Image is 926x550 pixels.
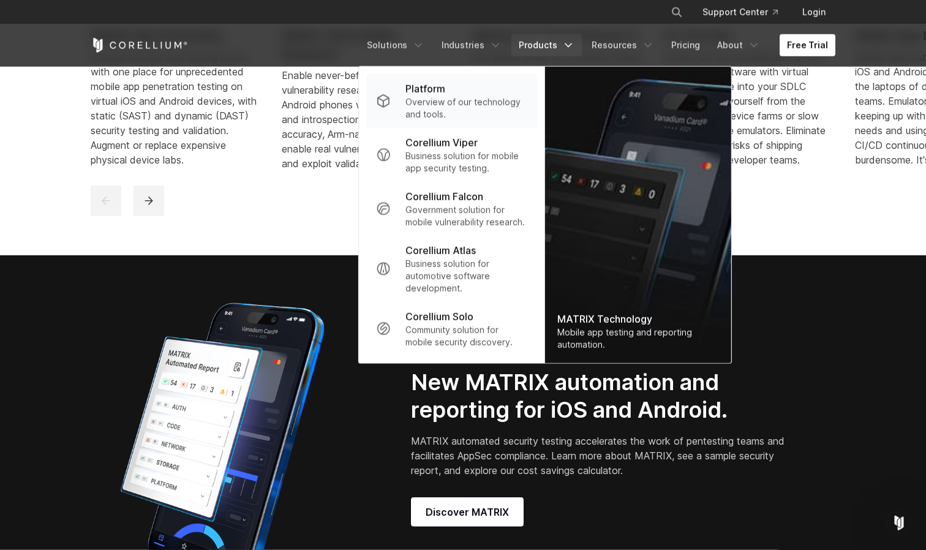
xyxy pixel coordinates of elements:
p: Corellium Falcon [405,189,483,204]
div: MATRIX Technology [557,312,719,326]
div: Modernize the development of IoT embedded software with virtual devices that tie into your SDLC p... [664,50,835,167]
a: Corellium Viper Business solution for mobile app security testing. [366,128,537,182]
p: Community solution for mobile security discovery. [405,324,527,348]
p: Corellium Solo [405,309,473,324]
a: Corellium Solo Community solution for mobile security discovery. [366,302,537,356]
p: MATRIX automated security testing accelerates the work of pentesting teams and facilitates AppSec... [411,434,789,478]
div: Mobile app testing and reporting automation. [557,326,719,351]
a: MATRIX Technology Mobile app testing and reporting automation. [545,67,731,363]
a: Products [511,34,582,56]
p: Platform [405,81,445,96]
p: Overview of our technology and tools. [405,96,527,121]
a: Discover MATRIX [411,497,524,527]
span: Discover MATRIX [426,505,509,519]
p: Business solution for automotive software development. [405,258,527,295]
a: Resources [584,34,661,56]
div: Navigation Menu [359,34,835,56]
p: Corellium Viper [405,135,478,150]
p: Government solution for mobile vulnerability research. [405,204,527,228]
div: Navigation Menu [656,1,835,23]
a: Solutions [359,34,432,56]
a: Support Center [693,1,788,23]
a: Industries [434,34,509,56]
img: Matrix_WebNav_1x [545,67,731,363]
button: previous [91,186,121,216]
div: Provide security and testing teams with one place for unprecedented mobile app penetration testin... [91,50,262,167]
a: Free Trial [780,34,835,56]
h2: New MATRIX automation and reporting for iOS and Android. [411,369,789,424]
a: Platform Overview of our technology and tools. [366,74,537,128]
iframe: Intercom live chat [884,508,914,538]
a: Login [792,1,835,23]
a: Corellium Falcon Government solution for mobile vulnerability research. [366,182,537,236]
a: Corellium Home [91,38,188,53]
button: next [134,186,164,216]
button: Search [666,1,688,23]
a: Pricing [664,34,707,56]
p: Corellium Atlas [405,243,476,258]
a: About [710,34,767,56]
a: Corellium Atlas Business solution for automotive software development. [366,236,537,302]
p: Business solution for mobile app security testing. [405,150,527,175]
div: Enable never-before-possible security vulnerability research for iOS and Android phones with deep... [282,68,453,171]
